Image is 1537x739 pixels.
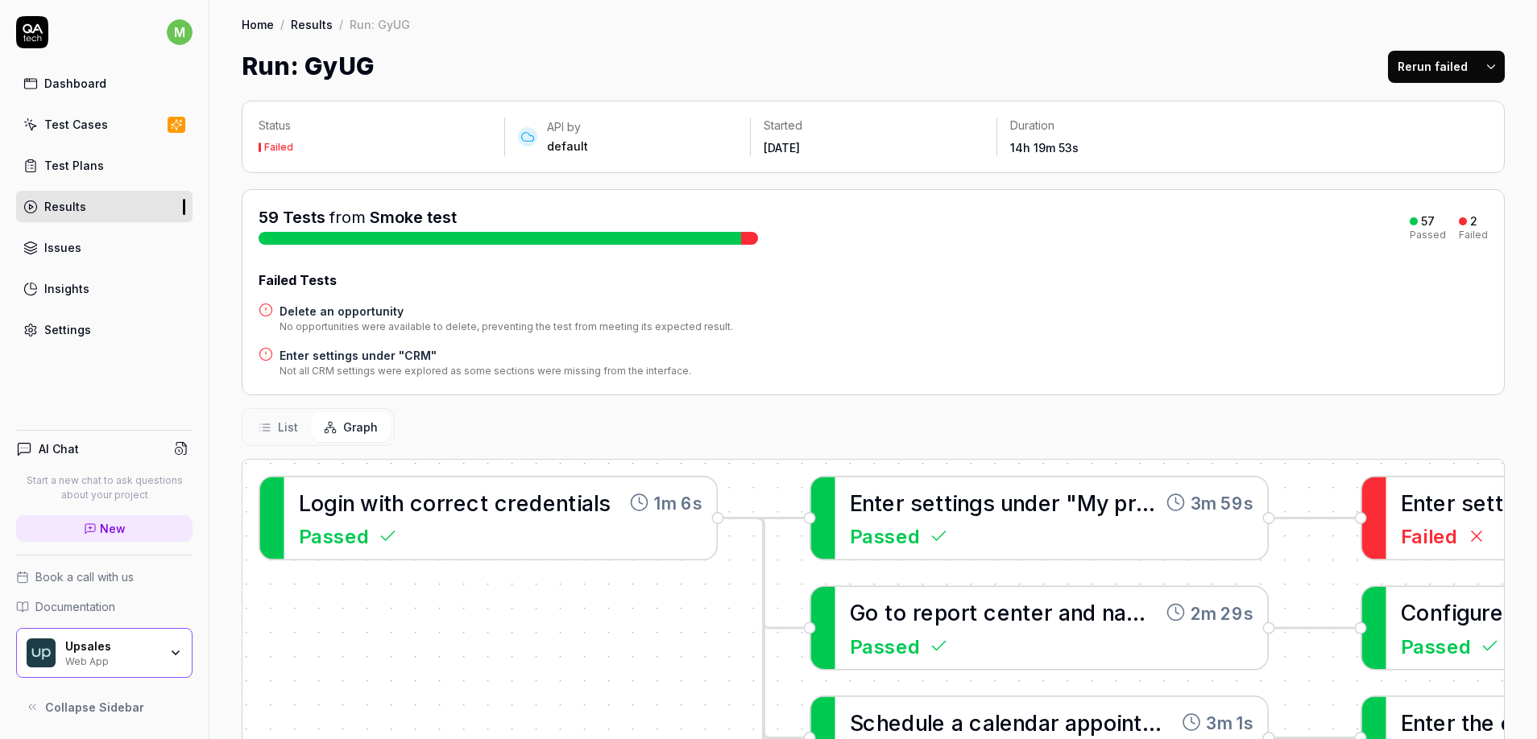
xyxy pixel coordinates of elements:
[1442,600,1452,625] span: f
[16,568,193,585] a: Book a call with us
[379,489,383,515] span: i
[947,600,961,625] span: o
[1116,709,1121,735] span: i
[1114,600,1145,625] span: a
[1083,600,1096,625] span: d
[410,489,424,515] span: c
[1452,600,1456,625] span: i
[445,489,454,515] span: r
[16,314,193,345] a: Settings
[1096,489,1108,515] span: y
[1114,489,1128,515] span: p
[1469,709,1481,735] span: h
[1401,521,1458,550] span: Failed
[423,489,437,515] span: o
[16,150,193,181] a: Test Plans
[1410,230,1446,240] div: Passed
[1490,600,1504,625] span: e
[311,489,325,515] span: o
[1416,600,1430,625] span: o
[1481,709,1495,735] span: e
[44,321,91,338] div: Settings
[922,489,936,515] span: e
[16,232,193,263] a: Issues
[896,489,905,515] span: r
[654,489,702,515] time: 1m 6s
[1050,709,1059,735] span: r
[259,118,491,134] p: Status
[1031,600,1045,625] span: e
[167,19,193,45] span: m
[889,709,902,735] span: e
[1456,600,1470,625] span: g
[44,239,81,256] div: Issues
[299,521,369,550] span: Passed
[1121,709,1133,735] span: n
[1191,489,1253,515] time: 3m 59s
[44,280,89,297] div: Insights
[997,600,1011,625] span: e
[16,473,193,502] p: Start a new chat to ask questions about your project
[810,586,1269,671] a: Gotoreportcenterandnavig2m 29sPassed
[383,489,392,515] span: t
[1077,709,1091,735] span: p
[764,141,800,155] time: [DATE]
[934,600,948,625] span: p
[280,347,691,364] a: Enter settings under "CRM"
[1421,214,1435,229] div: 57
[1470,214,1477,229] div: 2
[1401,600,1417,625] span: C
[1128,489,1156,515] span: r
[932,709,946,735] span: e
[338,489,342,515] span: i
[927,709,932,735] span: l
[944,489,953,515] span: t
[480,489,489,515] span: t
[516,489,530,515] span: e
[556,489,568,515] span: n
[242,48,375,85] h1: Run: GyUG
[1447,489,1456,515] span: r
[1022,600,1031,625] span: t
[259,476,718,560] a: Loginwithcorrectcredentials1m 6sPassed
[299,489,311,515] span: L
[764,118,983,134] p: Started
[280,16,284,32] div: /
[529,489,543,515] span: d
[35,598,115,615] span: Documentation
[1025,709,1038,735] span: d
[280,320,733,334] div: No opportunities were available to delete, preventing the test from meeting its expected result.
[280,364,691,378] div: Not all CRM settings were explored as some sections were missing from the interface.
[865,600,879,625] span: o
[1010,118,1229,134] p: Duration
[969,489,983,515] span: g
[1413,489,1425,515] span: n
[594,489,599,515] span: l
[951,709,963,735] span: a
[1077,489,1096,515] span: M
[44,116,108,133] div: Test Cases
[1104,709,1117,735] span: o
[810,476,1269,560] div: Entersettingsunder"Myprof3m 59sPassed
[264,142,293,152] div: Failed
[242,16,274,32] a: Home
[1469,600,1481,625] span: u
[1133,709,1162,735] span: t
[850,521,920,550] span: Passed
[1025,489,1038,515] span: d
[343,419,378,436] span: Graph
[278,419,298,436] span: List
[1162,709,1175,735] span: e
[495,489,508,515] span: c
[1191,600,1253,625] time: 2m 29s
[1430,600,1442,625] span: n
[35,568,134,585] span: Book a call with us
[16,191,193,222] a: Results
[1010,141,1079,155] time: 14h 19m 53s
[935,489,944,515] span: t
[259,208,325,227] span: 59 Tests
[45,699,144,716] span: Collapse Sidebar
[342,489,354,515] span: n
[1010,600,1022,625] span: n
